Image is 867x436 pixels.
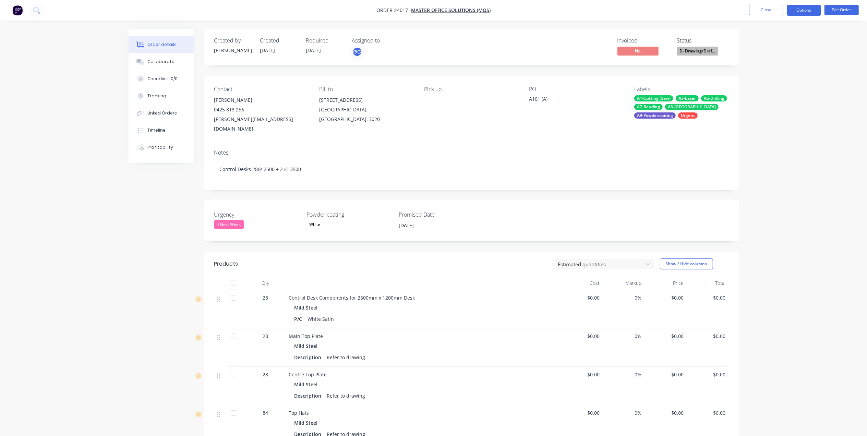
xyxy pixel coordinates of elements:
[289,294,415,301] span: Control Desk Components for 2500mm x 1200mm Desk
[294,303,321,313] div: Mild Steel
[129,87,194,105] button: Tracking
[399,210,484,219] label: Promised Date
[647,294,684,301] span: $0.00
[411,7,491,14] a: Master Office Solutions (MOS)
[129,53,194,70] button: Collaborate
[214,37,252,44] div: Created by
[306,47,321,53] span: [DATE]
[647,409,684,416] span: $0.00
[677,47,718,57] button: D- Drawing/Draf...
[306,220,323,229] div: White
[319,95,413,105] div: [STREET_ADDRESS]
[147,127,166,133] div: Timeline
[305,314,337,324] div: White Satin
[665,104,719,110] div: A8-[GEOGRAPHIC_DATA]
[617,37,669,44] div: Invoiced
[749,5,783,15] button: Close
[634,104,663,110] div: A7-Bending
[214,260,238,268] div: Products
[689,409,726,416] span: $0.00
[563,371,600,378] span: $0.00
[214,95,308,105] div: [PERSON_NAME]
[677,47,718,55] span: D- Drawing/Draf...
[605,294,642,301] span: 0%
[605,409,642,416] span: 0%
[214,95,308,134] div: [PERSON_NAME]0425 813 256[PERSON_NAME][EMAIL_ADDRESS][DOMAIN_NAME]
[787,5,821,16] button: Options
[529,86,623,93] div: PO
[689,332,726,340] span: $0.00
[686,276,728,290] div: Total
[319,95,413,124] div: [STREET_ADDRESS][GEOGRAPHIC_DATA], [GEOGRAPHIC_DATA], 3020
[289,371,327,378] span: Centre Top Plate
[319,86,413,93] div: Bill to
[602,276,645,290] div: Markup
[129,139,194,156] button: Profitability
[129,70,194,87] button: Checklists 0/0
[617,47,659,55] span: No
[634,95,673,101] div: A1-Cutting (Saw)
[306,37,344,44] div: Required
[214,159,728,180] div: Control Desks 28@ 2500 + 2 @ 3500
[352,47,362,57] button: GC
[376,7,411,14] span: Order #4017 -
[147,76,178,82] div: Checklists 0/0
[129,105,194,122] button: Linked Orders
[306,210,392,219] label: Powder coating
[324,391,368,401] div: Refer to drawing
[660,258,713,269] button: Show / Hide columns
[147,41,177,48] div: Order details
[214,86,308,93] div: Contact
[689,371,726,378] span: $0.00
[214,105,308,114] div: 0425 813 256
[12,5,23,15] img: Factory
[260,37,298,44] div: Created
[263,332,268,340] span: 28
[529,95,615,105] div: A101 (A)
[605,332,642,340] span: 0%
[563,409,600,416] span: $0.00
[645,276,687,290] div: Price
[214,114,308,134] div: [PERSON_NAME][EMAIL_ADDRESS][DOMAIN_NAME]
[678,112,698,119] div: Urgent
[324,352,368,362] div: Refer to drawing
[245,276,286,290] div: Qty
[689,294,726,301] span: $0.00
[260,47,275,53] span: [DATE]
[147,110,177,116] div: Linked Orders
[634,86,728,93] div: Labels
[294,314,305,324] div: P/C
[677,37,728,44] div: Status
[634,112,676,119] div: A9-Powdercoating
[263,371,268,378] span: 28
[294,418,321,428] div: Mild Steel
[424,86,518,93] div: Pick up
[147,144,173,150] div: Profitability
[129,122,194,139] button: Timeline
[394,220,479,231] input: Enter date
[647,371,684,378] span: $0.00
[294,352,324,362] div: Description
[263,294,268,301] span: 28
[289,410,309,416] span: Top Hats
[561,276,603,290] div: Cost
[129,36,194,53] button: Order details
[147,59,174,65] div: Collaborate
[605,371,642,378] span: 0%
[214,149,728,156] div: Notes
[214,210,300,219] label: Urgency
[563,332,600,340] span: $0.00
[263,409,268,416] span: 84
[319,105,413,124] div: [GEOGRAPHIC_DATA], [GEOGRAPHIC_DATA], 3020
[676,95,699,101] div: A3-Laser
[647,332,684,340] span: $0.00
[294,391,324,401] div: Description
[147,93,166,99] div: Tracking
[294,341,321,351] div: Mild Steel
[214,47,252,54] div: [PERSON_NAME]
[824,5,859,15] button: Edit Order
[701,95,727,101] div: A6-Drilling
[289,333,323,339] span: Main Top Plate
[563,294,600,301] span: $0.00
